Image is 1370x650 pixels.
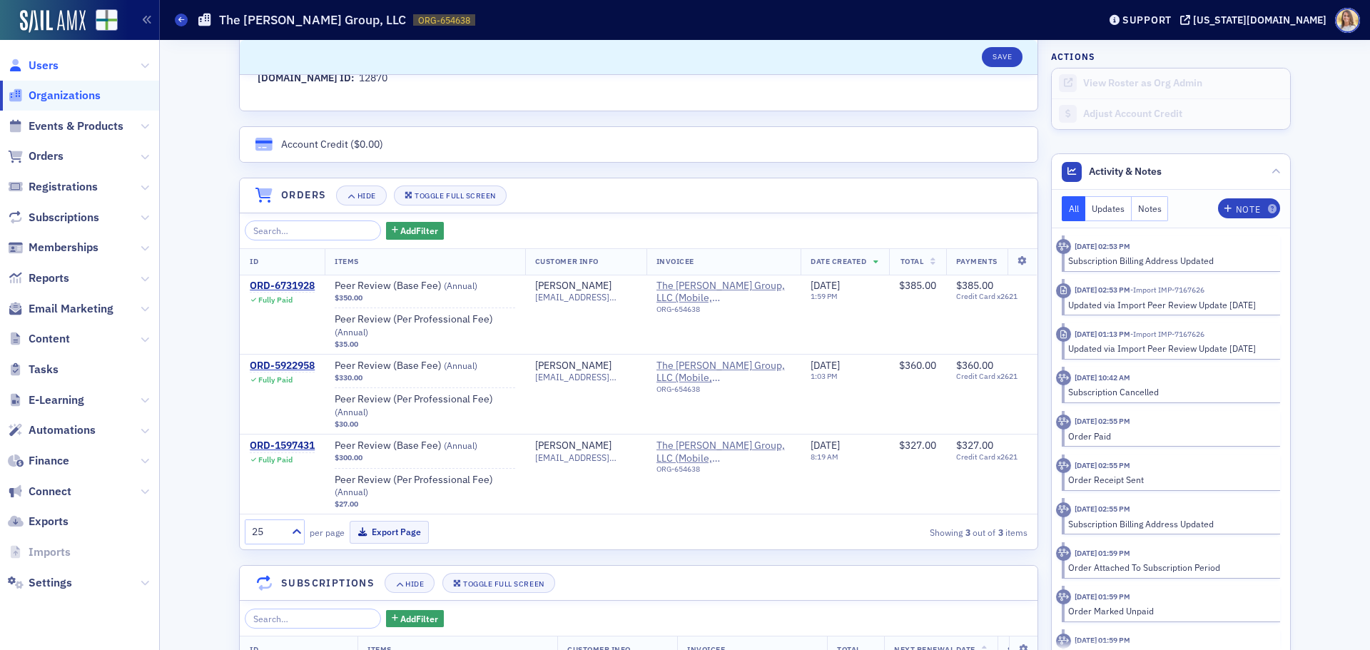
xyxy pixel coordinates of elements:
[535,372,636,382] span: [EMAIL_ADDRESS][DOMAIN_NAME]
[335,360,514,372] span: Peer Review (Base Fee)
[250,280,315,293] a: ORD-6731928
[335,474,515,499] span: Peer Review (Per Professional Fee)
[1236,205,1260,213] div: Note
[1075,548,1130,558] time: 5/1/2024 01:59 PM
[29,392,84,408] span: E-Learning
[335,280,514,293] span: Peer Review (Base Fee)
[1068,604,1270,617] div: Order Marked Unpaid
[29,514,68,529] span: Exports
[29,179,98,195] span: Registrations
[29,544,71,560] span: Imports
[656,440,791,479] span: The McKee Group, LLC (Mobile, AL)
[418,14,470,26] span: ORG-654638
[8,514,68,529] a: Exports
[400,612,438,625] span: Add Filter
[1052,98,1290,129] a: Adjust Account Credit
[8,301,113,317] a: Email Marketing
[1075,416,1130,426] time: 5/1/2024 02:55 PM
[1056,415,1071,430] div: Activity
[811,439,840,452] span: [DATE]
[335,474,515,499] a: Peer Review (Per Professional Fee) (Annual)
[8,392,84,408] a: E-Learning
[811,256,866,266] span: Date Created
[444,280,477,291] span: ( Annual )
[1051,50,1095,63] h4: Actions
[354,138,380,151] span: $0.00
[29,148,64,164] span: Orders
[386,222,445,240] button: AddFilter
[1056,327,1071,342] div: Imported Activity
[899,439,936,452] span: $327.00
[1068,561,1270,574] div: Order Attached To Subscription Period
[258,295,293,305] div: Fully Paid
[1075,591,1130,601] time: 5/1/2024 01:59 PM
[86,9,118,34] a: View Homepage
[335,360,514,372] a: Peer Review (Base Fee) (Annual)
[8,118,123,134] a: Events & Products
[1218,198,1280,218] button: Note
[405,580,424,588] div: Hide
[956,372,1028,381] span: Credit Card x2621
[535,452,636,463] span: [EMAIL_ADDRESS][DOMAIN_NAME]
[1056,589,1071,604] div: Activity
[811,371,838,381] time: 1:03 PM
[335,440,514,452] a: Peer Review (Base Fee) (Annual)
[463,580,544,588] div: Toggle Full Screen
[1083,108,1283,121] div: Adjust Account Credit
[281,576,375,591] h4: Subscriptions
[8,362,59,377] a: Tasks
[335,340,358,349] span: $35.00
[8,575,72,591] a: Settings
[335,313,515,338] a: Peer Review (Per Professional Fee) (Annual)
[1068,473,1270,486] div: Order Receipt Sent
[400,224,438,237] span: Add Filter
[335,486,368,497] span: ( Annual )
[777,526,1028,539] div: Showing out of items
[250,360,315,372] div: ORD-5922958
[350,521,429,543] button: Export Page
[335,420,358,429] span: $30.00
[535,360,612,372] div: [PERSON_NAME]
[8,484,71,499] a: Connect
[29,88,101,103] span: Organizations
[20,10,86,33] a: SailAMX
[1085,196,1132,221] button: Updates
[1075,329,1130,339] time: 4/28/2025 01:13 PM
[1075,504,1130,514] time: 5/1/2024 02:55 PM
[8,453,69,469] a: Finance
[29,118,123,134] span: Events & Products
[281,188,326,203] h4: Orders
[29,362,59,377] span: Tasks
[956,359,993,372] span: $360.00
[386,610,445,628] button: AddFilter
[1056,634,1071,649] div: Activity
[1068,517,1270,530] div: Subscription Billing Address Updated
[250,440,315,452] a: ORD-1597431
[335,406,368,417] span: ( Annual )
[535,280,612,293] div: [PERSON_NAME]
[219,11,406,29] h1: The [PERSON_NAME] Group, LLC
[335,393,515,418] a: Peer Review (Per Professional Fee) (Annual)
[29,422,96,438] span: Automations
[8,331,70,347] a: Content
[29,575,72,591] span: Settings
[1089,164,1162,179] span: Activity & Notes
[535,440,612,452] div: [PERSON_NAME]
[811,291,838,301] time: 1:59 PM
[982,47,1023,67] button: Save
[29,331,70,347] span: Content
[1056,458,1071,473] div: Activity
[956,279,993,292] span: $385.00
[656,280,791,305] span: The McKee Group, LLC (Mobile, AL)
[963,526,973,539] strong: 3
[899,279,936,292] span: $385.00
[1075,372,1130,382] time: 10/23/2024 10:42 AM
[335,256,359,266] span: Items
[245,609,381,629] input: Search…
[29,240,98,255] span: Memberships
[335,393,515,418] span: Peer Review (Per Professional Fee)
[811,279,840,292] span: [DATE]
[8,544,71,560] a: Imports
[535,256,599,266] span: Customer Info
